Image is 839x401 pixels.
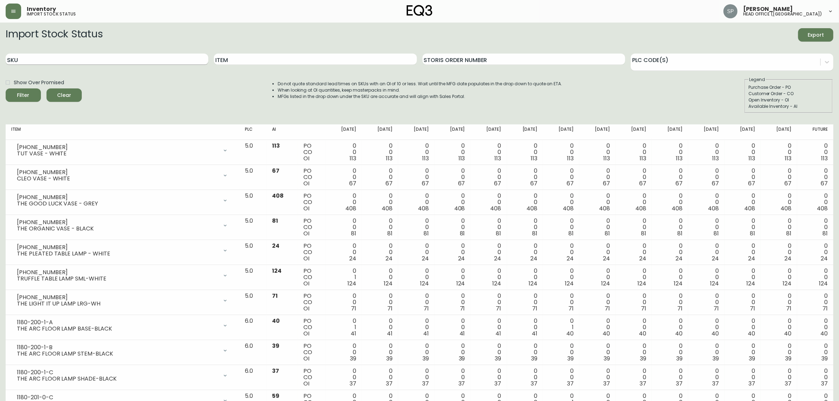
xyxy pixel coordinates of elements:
[11,368,234,383] div: 1180-200-1-CTHE ARC FLOOR LAMP SHADE-BLACK
[6,124,239,140] th: Item
[784,254,791,263] span: 24
[784,179,791,187] span: 67
[748,91,829,97] div: Customer Order - CO
[658,293,683,312] div: 0 0
[17,269,218,276] div: [PHONE_NUMBER]
[368,218,393,237] div: 0 0
[304,179,310,187] span: OI
[440,168,465,187] div: 0 0
[17,144,218,150] div: [PHONE_NUMBER]
[766,193,791,212] div: 0 0
[272,142,280,150] span: 113
[658,168,683,187] div: 0 0
[603,179,610,187] span: 67
[493,279,501,288] span: 124
[440,268,465,287] div: 0 0
[672,204,683,212] span: 408
[331,318,356,337] div: 0 1
[386,154,393,162] span: 113
[404,293,429,312] div: 0 0
[676,154,683,162] span: 113
[304,318,320,337] div: PO CO
[748,179,755,187] span: 67
[349,254,356,263] span: 24
[766,268,791,287] div: 0 0
[404,143,429,162] div: 0 0
[304,293,320,312] div: PO CO
[460,229,465,237] span: 81
[326,124,362,140] th: [DATE]
[543,124,579,140] th: [DATE]
[239,315,266,340] td: 6.0
[532,304,538,313] span: 71
[278,87,562,93] li: When looking at OI quantities, keep masterpacks in mind.
[422,179,429,187] span: 67
[347,279,356,288] span: 124
[761,124,797,140] th: [DATE]
[52,91,76,100] span: Clear
[750,304,755,313] span: 71
[748,84,829,91] div: Purchase Order - PO
[6,88,41,102] button: Filter
[17,194,218,200] div: [PHONE_NUMBER]
[746,279,755,288] span: 124
[17,319,218,326] div: 1180-200-1-A
[714,304,719,313] span: 71
[803,193,828,212] div: 0 0
[278,81,562,87] li: Do not quote standard lead times on SKUs with an OI of 10 or less. Wait until the MFG date popula...
[456,279,465,288] span: 124
[420,279,429,288] span: 124
[368,168,393,187] div: 0 0
[605,304,610,313] span: 71
[819,279,828,288] span: 124
[714,229,719,237] span: 81
[694,193,719,212] div: 0 0
[658,218,683,237] div: 0 0
[460,304,465,313] span: 71
[658,243,683,262] div: 0 0
[750,229,755,237] span: 81
[637,279,646,288] span: 124
[803,218,828,237] div: 0 0
[362,124,398,140] th: [DATE]
[331,268,356,287] div: 0 1
[471,124,507,140] th: [DATE]
[803,168,828,187] div: 0 0
[272,192,284,200] span: 408
[398,124,434,140] th: [DATE]
[440,193,465,212] div: 0 0
[766,218,791,237] div: 0 0
[304,154,310,162] span: OI
[529,279,538,288] span: 124
[585,168,610,187] div: 0 0
[658,143,683,162] div: 0 0
[599,204,610,212] span: 408
[567,179,574,187] span: 67
[304,243,320,262] div: PO CO
[458,254,465,263] span: 24
[407,5,433,16] img: logo
[272,167,279,175] span: 67
[491,204,501,212] span: 408
[239,165,266,190] td: 5.0
[601,279,610,288] span: 124
[694,268,719,287] div: 0 0
[730,143,755,162] div: 0 0
[304,229,310,237] span: OI
[11,293,234,308] div: [PHONE_NUMBER]THE LIGHT IT UP LAMP LRG-WH
[351,304,356,313] span: 71
[27,12,76,16] h5: import stock status
[513,243,538,262] div: 0 0
[331,243,356,262] div: 0 0
[440,243,465,262] div: 0 0
[404,193,429,212] div: 0 0
[11,268,234,283] div: [PHONE_NUMBER]TRUFFLE TABLE LAMP SML-WHITE
[476,193,501,212] div: 0 0
[585,143,610,162] div: 0 0
[585,268,610,287] div: 0 0
[748,254,755,263] span: 24
[822,304,828,313] span: 71
[494,254,501,263] span: 24
[513,143,538,162] div: 0 0
[11,243,234,258] div: [PHONE_NUMBER]THE PLEATED TABLE LAMP - WHITE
